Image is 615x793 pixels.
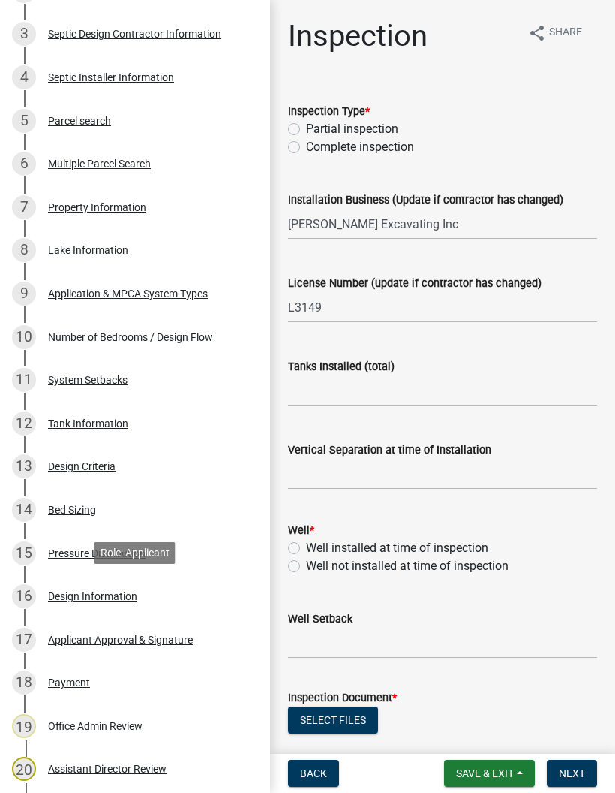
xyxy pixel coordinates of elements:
[306,539,488,557] label: Well installed at time of inspection
[559,767,585,779] span: Next
[12,671,36,695] div: 18
[12,282,36,306] div: 9
[528,24,546,42] i: share
[12,714,36,738] div: 19
[306,138,414,156] label: Complete inspection
[516,18,594,47] button: shareShare
[48,288,208,299] div: Application & MPCA System Types
[12,109,36,133] div: 5
[12,628,36,652] div: 17
[444,760,535,787] button: Save & Exit
[288,18,427,54] h1: Inspection
[456,767,514,779] span: Save & Exit
[48,29,221,39] div: Septic Design Contractor Information
[12,454,36,478] div: 13
[288,362,394,372] label: Tanks Installed (total)
[94,542,175,564] div: Role: Applicant
[288,760,339,787] button: Back
[288,445,491,456] label: Vertical Separation at time of Installation
[547,760,597,787] button: Next
[48,505,96,515] div: Bed Sizing
[48,677,90,688] div: Payment
[288,279,541,289] label: License Number (update if contractor has changed)
[288,107,370,117] label: Inspection Type
[48,332,213,342] div: Number of Bedrooms / Design Flow
[549,24,582,42] span: Share
[12,195,36,219] div: 7
[12,152,36,176] div: 6
[48,202,146,213] div: Property Information
[288,693,397,704] label: Inspection Document
[48,635,193,645] div: Applicant Approval & Signature
[288,614,352,625] label: Well Setback
[48,245,128,255] div: Lake Information
[48,72,174,83] div: Septic Installer Information
[306,120,398,138] label: Partial inspection
[300,767,327,779] span: Back
[12,412,36,436] div: 12
[288,707,378,734] button: Select files
[48,548,145,559] div: Pressure Distribution
[12,498,36,522] div: 14
[48,116,111,126] div: Parcel search
[12,757,36,781] div: 20
[48,764,166,774] div: Assistant Director Review
[12,541,36,565] div: 15
[306,557,508,575] label: Well not installed at time of inspection
[12,65,36,89] div: 4
[288,195,563,206] label: Installation Business (Update if contractor has changed)
[288,526,314,536] label: Well
[48,461,115,472] div: Design Criteria
[12,325,36,349] div: 10
[12,584,36,608] div: 16
[48,418,128,429] div: Tank Information
[48,721,142,731] div: Office Admin Review
[12,368,36,392] div: 11
[12,238,36,262] div: 8
[48,158,151,169] div: Multiple Parcel Search
[48,375,127,385] div: System Setbacks
[48,591,137,602] div: Design Information
[12,22,36,46] div: 3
